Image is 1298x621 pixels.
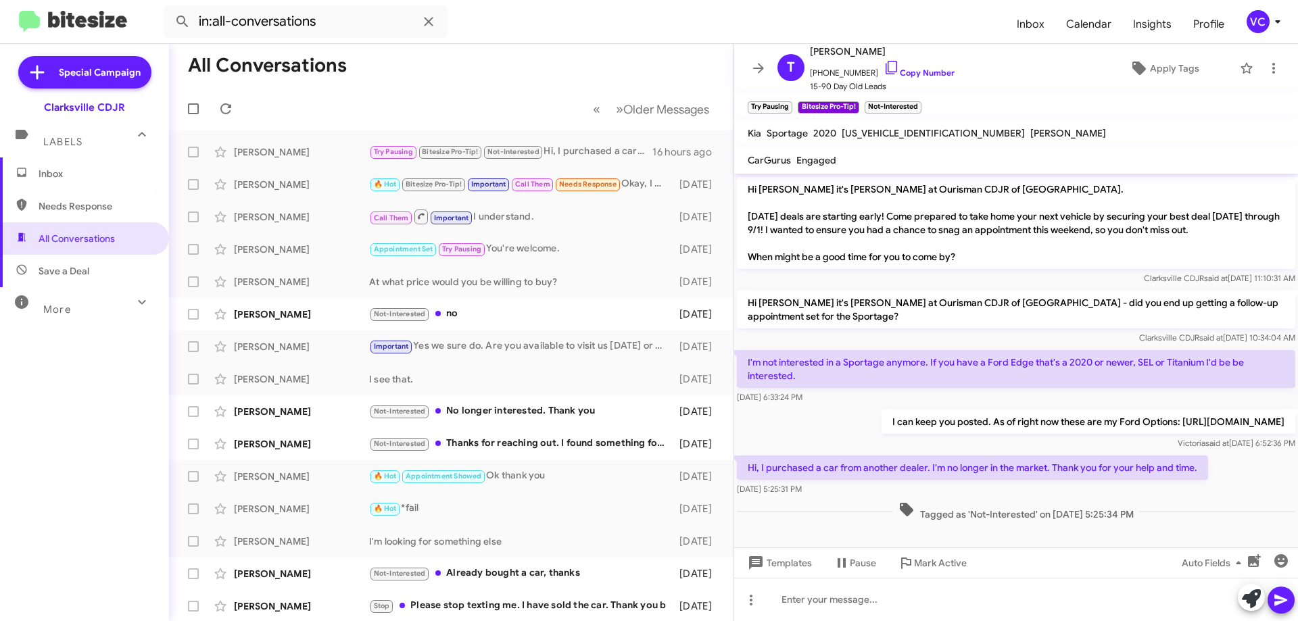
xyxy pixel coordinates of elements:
[18,56,151,89] a: Special Campaign
[850,551,876,575] span: Pause
[43,303,71,316] span: More
[234,502,369,516] div: [PERSON_NAME]
[234,307,369,321] div: [PERSON_NAME]
[234,372,369,386] div: [PERSON_NAME]
[234,599,369,613] div: [PERSON_NAME]
[882,409,1295,434] p: I can keep you posted. As of right now these are my Ford Options: [URL][DOMAIN_NAME]
[1204,273,1228,283] span: said at
[796,154,836,166] span: Engaged
[374,309,426,318] span: Not-Interested
[234,405,369,418] div: [PERSON_NAME]
[39,167,153,180] span: Inbox
[369,436,673,451] div: Thanks for reaching out. I found something for myself that was a great fit. I appreciate you reac...
[887,551,978,575] button: Mark Active
[673,210,723,224] div: [DATE]
[748,154,791,166] span: CarGurus
[1095,56,1233,80] button: Apply Tags
[673,535,723,548] div: [DATE]
[1144,273,1295,283] span: Clarksville CDJR [DATE] 11:10:31 AM
[673,567,723,580] div: [DATE]
[1247,10,1270,33] div: VC
[234,210,369,224] div: [PERSON_NAME]
[374,180,397,189] span: 🔥 Hot
[745,551,812,575] span: Templates
[374,601,390,610] span: Stop
[1171,551,1257,575] button: Auto Fields
[374,504,397,513] span: 🔥 Hot
[471,180,506,189] span: Important
[1122,5,1182,44] a: Insights
[1182,5,1235,44] a: Profile
[734,551,823,575] button: Templates
[374,245,433,253] span: Appointment Set
[43,136,82,148] span: Labels
[673,405,723,418] div: [DATE]
[1235,10,1283,33] button: VC
[673,470,723,483] div: [DATE]
[234,470,369,483] div: [PERSON_NAME]
[1199,332,1223,343] span: said at
[369,468,673,484] div: Ok thank you
[893,501,1139,521] span: Tagged as 'Not-Interested' on [DATE] 5:25:34 PM
[369,208,673,225] div: I understand.
[1055,5,1122,44] a: Calendar
[442,245,481,253] span: Try Pausing
[434,214,469,222] span: Important
[737,455,1208,480] p: Hi, I purchased a car from another dealer. I'm no longer in the market. Thank you for your help a...
[823,551,887,575] button: Pause
[369,144,652,159] div: Hi, I purchased a car from another dealer. I'm no longer in the market. Thank you for your help a...
[369,306,673,322] div: no
[374,407,426,416] span: Not-Interested
[787,57,795,78] span: T
[1006,5,1055,44] a: Inbox
[813,127,836,139] span: 2020
[1139,332,1295,343] span: Clarksville CDJR [DATE] 10:34:04 AM
[374,439,426,448] span: Not-Interested
[234,340,369,353] div: [PERSON_NAME]
[369,598,673,614] div: Please stop texting me. I have sold the car. Thank you b
[234,145,369,159] div: [PERSON_NAME]
[1205,438,1229,448] span: said at
[234,567,369,580] div: [PERSON_NAME]
[884,68,955,78] a: Copy Number
[737,177,1295,269] p: Hi [PERSON_NAME] it's [PERSON_NAME] at Ourisman CDJR of [GEOGRAPHIC_DATA]. [DATE] deals are start...
[369,372,673,386] div: I see that.
[369,403,673,419] div: No longer interested. Thank you
[59,66,141,79] span: Special Campaign
[737,350,1295,388] p: I'm not interested in a Sportage anymore. If you have a Ford Edge that's a 2020 or newer, SEL or ...
[164,5,448,38] input: Search
[737,291,1295,328] p: Hi [PERSON_NAME] it's [PERSON_NAME] at Ourisman CDJR of [GEOGRAPHIC_DATA] - did you end up gettin...
[810,43,955,59] span: [PERSON_NAME]
[673,307,723,321] div: [DATE]
[374,147,413,156] span: Try Pausing
[374,214,409,222] span: Call Them
[842,127,1025,139] span: [US_VEHICLE_IDENTIFICATION_NUMBER]
[39,264,89,278] span: Save a Deal
[369,176,673,192] div: Okay, I expect a straight answer from the company this time
[748,101,792,114] small: Try Pausing
[1182,551,1247,575] span: Auto Fields
[767,127,808,139] span: Sportage
[673,178,723,191] div: [DATE]
[234,243,369,256] div: [PERSON_NAME]
[914,551,967,575] span: Mark Active
[673,437,723,451] div: [DATE]
[608,95,717,123] button: Next
[865,101,921,114] small: Not-Interested
[422,147,478,156] span: Bitesize Pro-Tip!
[369,339,673,354] div: Yes we sure do. Are you available to visit us [DATE] or does [DATE] work best?
[369,275,673,289] div: At what price would you be willing to buy?
[369,241,673,257] div: You're welcome.
[39,199,153,213] span: Needs Response
[1030,127,1106,139] span: [PERSON_NAME]
[673,372,723,386] div: [DATE]
[374,569,426,578] span: Not-Interested
[559,180,617,189] span: Needs Response
[234,437,369,451] div: [PERSON_NAME]
[673,599,723,613] div: [DATE]
[369,566,673,581] div: Already bought a car, thanks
